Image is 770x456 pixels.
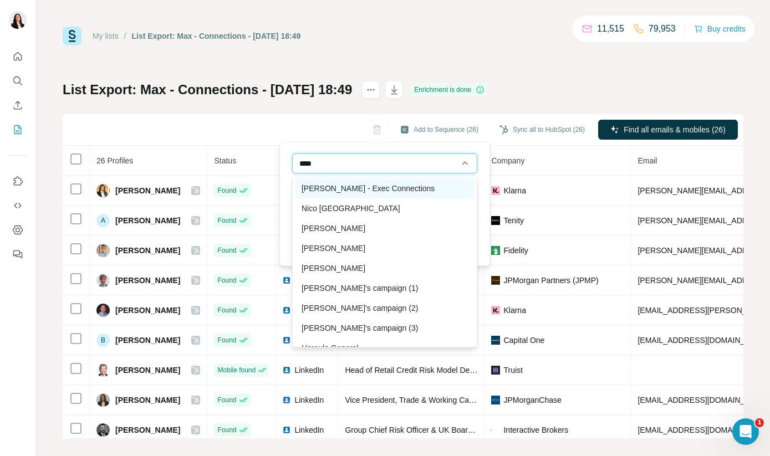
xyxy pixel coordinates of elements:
[9,120,27,140] button: My lists
[491,216,500,225] img: company-logo
[597,22,624,35] p: 11,515
[217,245,236,255] span: Found
[96,304,110,317] img: Avatar
[503,185,526,196] span: Klarna
[96,423,110,437] img: Avatar
[491,186,500,195] img: company-logo
[217,216,236,226] span: Found
[491,276,500,285] img: company-logo
[345,426,501,434] span: Group Chief Risk Officer & UK Board Director
[503,305,526,316] span: Klarna
[491,336,500,345] img: company-logo
[732,418,759,445] iframe: Intercom live chat
[282,306,291,315] img: LinkedIn logo
[9,196,27,216] button: Use Surfe API
[295,238,475,258] div: [PERSON_NAME]
[96,393,110,407] img: Avatar
[9,95,27,115] button: Enrich CSV
[93,32,119,40] a: My lists
[503,275,598,286] span: JPMorgan Partners (JPMP)
[295,298,475,318] div: [PERSON_NAME]'s campaign (2)
[132,30,301,42] div: List Export: Max - Connections - [DATE] 18:49
[362,81,380,99] button: actions
[503,215,524,226] span: Tenity
[115,185,180,196] span: [PERSON_NAME]
[694,21,746,37] button: Buy credits
[638,396,769,404] span: [EMAIL_ADDRESS][DOMAIN_NAME]
[96,156,133,165] span: 26 Profiles
[115,424,180,435] span: [PERSON_NAME]
[96,214,110,227] div: A
[217,365,256,375] span: Mobile found
[115,215,180,226] span: [PERSON_NAME]
[63,27,81,45] img: Surfe Logo
[598,120,738,140] button: Find all emails & mobiles (26)
[282,366,291,375] img: LinkedIn logo
[503,365,522,376] span: Truist
[295,318,475,338] div: [PERSON_NAME]'s campaign (3)
[9,47,27,66] button: Quick start
[63,81,352,99] h1: List Export: Max - Connections - [DATE] 18:49
[282,336,291,345] img: LinkedIn logo
[115,335,180,346] span: [PERSON_NAME]
[491,429,500,430] img: company-logo
[491,396,500,404] img: company-logo
[492,121,593,138] button: Sync all to HubSpot (26)
[491,246,500,255] img: company-logo
[491,366,500,375] img: company-logo
[411,83,488,96] div: Enrichment is done
[294,394,324,406] span: LinkedIn
[294,365,324,376] span: LinkedIn
[345,396,514,404] span: Vice President, Trade & Working Capital Strategy
[9,244,27,264] button: Feedback
[295,218,475,238] div: [PERSON_NAME]
[294,424,324,435] span: LinkedIn
[9,220,27,240] button: Dashboard
[217,395,236,405] span: Found
[295,278,475,298] div: [PERSON_NAME]'s campaign (1)
[638,336,769,345] span: [EMAIL_ADDRESS][DOMAIN_NAME]
[217,275,236,285] span: Found
[115,305,180,316] span: [PERSON_NAME]
[503,394,561,406] span: JPMorganChase
[96,334,110,347] div: B
[217,425,236,435] span: Found
[96,244,110,257] img: Avatar
[115,365,180,376] span: [PERSON_NAME]
[295,178,475,198] div: [PERSON_NAME] - Exec Connections
[9,11,27,29] img: Avatar
[295,258,475,278] div: [PERSON_NAME]
[9,71,27,91] button: Search
[491,306,500,315] img: company-logo
[755,418,764,427] span: 1
[96,184,110,197] img: Avatar
[624,124,726,135] span: Find all emails & mobiles (26)
[115,245,180,256] span: [PERSON_NAME]
[282,426,291,434] img: LinkedIn logo
[649,22,676,35] p: 79,953
[638,426,769,434] span: [EMAIL_ADDRESS][DOMAIN_NAME]
[96,363,110,377] img: Avatar
[115,275,180,286] span: [PERSON_NAME]
[282,396,291,404] img: LinkedIn logo
[96,274,110,287] img: Avatar
[392,121,486,138] button: Add to Sequence (26)
[503,335,544,346] span: Capital One
[217,335,236,345] span: Found
[217,186,236,196] span: Found
[217,305,236,315] span: Found
[124,30,126,42] li: /
[345,366,505,375] span: Head of Retail Credit Risk Model Development
[115,394,180,406] span: [PERSON_NAME]
[491,156,524,165] span: Company
[282,276,291,285] img: LinkedIn logo
[295,198,475,218] div: Nico [GEOGRAPHIC_DATA]
[295,338,475,358] div: Haroula General
[214,156,236,165] span: Status
[503,424,568,435] span: Interactive Brokers
[503,245,528,256] span: Fidelity
[9,171,27,191] button: Use Surfe on LinkedIn
[638,156,657,165] span: Email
